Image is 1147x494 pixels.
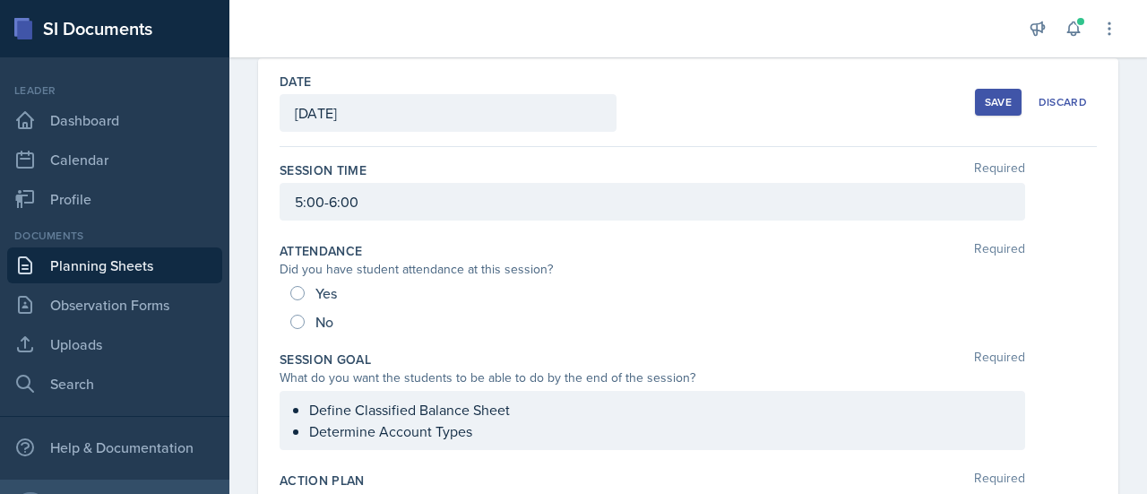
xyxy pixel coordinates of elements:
label: Attendance [280,242,363,260]
a: Calendar [7,142,222,178]
button: Discard [1029,89,1097,116]
div: Help & Documentation [7,429,222,465]
label: Date [280,73,311,91]
div: Documents [7,228,222,244]
span: Required [974,242,1025,260]
div: What do you want the students to be able to do by the end of the session? [280,368,1025,387]
div: Leader [7,82,222,99]
a: Planning Sheets [7,247,222,283]
label: Session Goal [280,351,371,368]
p: Determine Account Types [309,420,1010,442]
span: Yes [315,284,337,302]
span: Required [974,161,1025,179]
a: Dashboard [7,102,222,138]
label: Action Plan [280,472,365,490]
a: Search [7,366,222,402]
p: 5:00-6:00 [295,191,1010,212]
a: Uploads [7,326,222,362]
div: Did you have student attendance at this session? [280,260,1025,279]
div: Save [985,95,1012,109]
button: Save [975,89,1022,116]
span: Required [974,351,1025,368]
span: No [315,313,333,331]
p: Define Classified Balance Sheet [309,399,1010,420]
a: Observation Forms [7,287,222,323]
div: Discard [1039,95,1087,109]
label: Session Time [280,161,367,179]
a: Profile [7,181,222,217]
span: Required [974,472,1025,490]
